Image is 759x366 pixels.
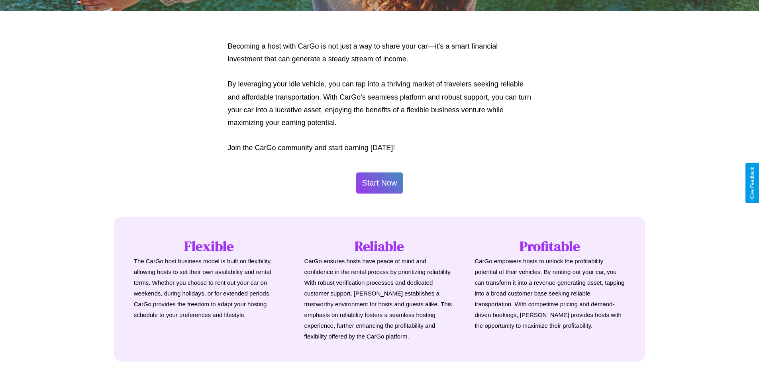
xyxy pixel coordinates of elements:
p: Becoming a host with CarGo is not just a way to share your car—it's a smart financial investment ... [228,40,531,66]
p: By leveraging your idle vehicle, you can tap into a thriving market of travelers seeking reliable... [228,78,531,129]
p: The CarGo host business model is built on flexibility, allowing hosts to set their own availabili... [134,256,284,320]
button: Start Now [356,172,403,194]
h1: Profitable [475,237,625,256]
p: CarGo ensures hosts have peace of mind and confidence in the rental process by prioritizing relia... [304,256,455,342]
h1: Reliable [304,237,455,256]
div: Give Feedback [749,167,755,199]
p: Join the CarGo community and start earning [DATE]! [228,141,531,154]
h1: Flexible [134,237,284,256]
p: CarGo empowers hosts to unlock the profitability potential of their vehicles. By renting out your... [475,256,625,331]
